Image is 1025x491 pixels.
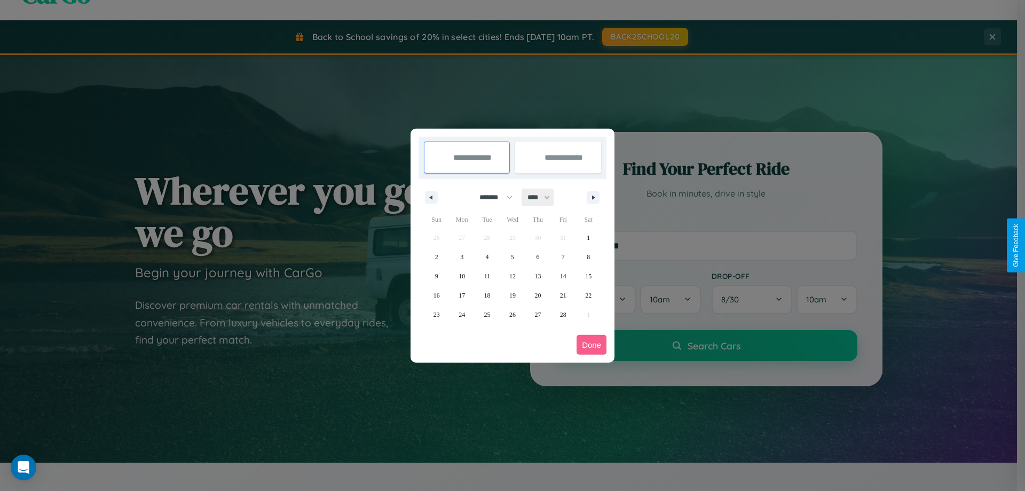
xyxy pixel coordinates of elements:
button: 1 [576,228,601,247]
button: 20 [525,286,550,305]
button: 11 [475,267,500,286]
span: 27 [534,305,541,324]
span: 28 [560,305,566,324]
span: Fri [550,211,575,228]
span: 15 [585,267,592,286]
button: 15 [576,267,601,286]
span: 12 [509,267,516,286]
span: 8 [587,247,590,267]
span: Mon [449,211,474,228]
button: 19 [500,286,525,305]
button: 4 [475,247,500,267]
span: 10 [459,267,465,286]
button: 12 [500,267,525,286]
button: 2 [424,247,449,267]
span: 13 [534,267,541,286]
button: 22 [576,286,601,305]
span: 5 [511,247,514,267]
span: 20 [534,286,541,305]
button: 26 [500,305,525,324]
div: Open Intercom Messenger [11,455,36,480]
span: 24 [459,305,465,324]
button: 16 [424,286,449,305]
span: 26 [509,305,516,324]
button: 6 [525,247,550,267]
button: 24 [449,305,474,324]
span: Tue [475,211,500,228]
span: 9 [435,267,438,286]
span: Sun [424,211,449,228]
button: 23 [424,305,449,324]
button: 14 [550,267,575,286]
span: Sat [576,211,601,228]
span: 19 [509,286,516,305]
button: 9 [424,267,449,286]
button: 8 [576,247,601,267]
button: 17 [449,286,474,305]
button: 3 [449,247,474,267]
button: 18 [475,286,500,305]
button: 10 [449,267,474,286]
span: 3 [460,247,463,267]
button: 27 [525,305,550,324]
span: 7 [562,247,565,267]
div: Give Feedback [1012,224,1020,267]
span: 2 [435,247,438,267]
span: 18 [484,286,491,305]
button: 28 [550,305,575,324]
button: 13 [525,267,550,286]
span: 22 [585,286,592,305]
span: 11 [484,267,491,286]
button: 21 [550,286,575,305]
button: 7 [550,247,575,267]
span: 21 [560,286,566,305]
span: 6 [536,247,539,267]
span: 23 [433,305,440,324]
span: Thu [525,211,550,228]
span: 4 [486,247,489,267]
span: 16 [433,286,440,305]
span: 14 [560,267,566,286]
span: 1 [587,228,590,247]
button: 25 [475,305,500,324]
button: Done [577,335,606,355]
button: 5 [500,247,525,267]
span: Wed [500,211,525,228]
span: 25 [484,305,491,324]
span: 17 [459,286,465,305]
